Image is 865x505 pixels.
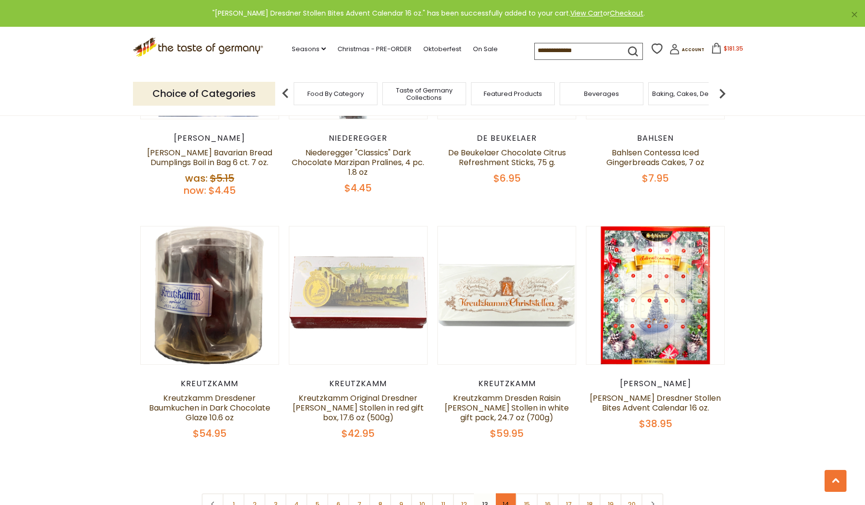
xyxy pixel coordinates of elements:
span: $59.95 [490,427,524,440]
img: Kreutzkamm Dresden Raisin Christ Stollen in white gift pack, 24.7 oz (700g) [438,226,576,364]
a: Checkout [610,8,643,18]
span: $181.35 [724,44,743,53]
div: Niederegger [289,133,428,143]
a: Beverages [584,90,619,97]
button: $181.35 [706,43,748,57]
img: next arrow [713,84,732,103]
span: $54.95 [193,427,226,440]
img: Schluender Dresdner Stollen Bites Advent Calendar 16 oz. [586,226,724,364]
img: Kreutzkamm Original Dresdner Christ Stollen in red gift box, 17.6 oz (500g) [289,226,427,364]
a: View Cart [570,8,603,18]
label: Now: [184,184,206,197]
span: $7.95 [642,171,669,185]
span: $38.95 [639,417,672,430]
div: Kreutzkamm [437,379,576,389]
span: $6.95 [493,171,521,185]
label: Was: [185,171,207,185]
div: "[PERSON_NAME] Dresdner Stollen Bites Advent Calendar 16 oz." has been successfully added to your... [8,8,849,19]
a: [PERSON_NAME] Dresdner Stollen Bites Advent Calendar 16 oz. [590,393,721,413]
a: Kreutzkamm Dresden Raisin [PERSON_NAME] Stollen in white gift pack, 24.7 oz (700g) [445,393,569,423]
a: × [851,12,857,18]
span: $5.15 [210,171,234,185]
a: Niederegger "Classics" Dark Chocolate Marzipan Pralines, 4 pc. 1.8 oz [292,147,424,178]
span: $42.95 [341,427,375,440]
div: Kreutzkamm [289,379,428,389]
div: [PERSON_NAME] [586,379,725,389]
div: Kreutzkamm [140,379,279,389]
img: Kreutzkamm Dresdener Baumkuchen in Dark Chocolate Glaze 10.6 oz [141,226,279,364]
a: Featured Products [484,90,542,97]
a: Taste of Germany Collections [385,87,463,101]
div: [PERSON_NAME] [140,133,279,143]
a: Bahlsen Contessa Iced Gingerbreads Cakes, 7 oz [606,147,704,168]
a: Kreutzkamm Dresdener Baumkuchen in Dark Chocolate Glaze 10.6 oz [149,393,270,423]
a: Oktoberfest [423,44,461,55]
a: [PERSON_NAME] Bavarian Bread Dumplings Boil in Bag 6 ct. 7 oz. [147,147,272,168]
a: Baking, Cakes, Desserts [652,90,728,97]
a: De Beukelaer Chocolate Citrus Refreshment Sticks, 75 g. [448,147,566,168]
a: Account [669,44,704,58]
span: $4.45 [208,184,236,197]
span: $4.45 [344,181,372,195]
a: Food By Category [307,90,364,97]
a: Kreutzkamm Original Dresdner [PERSON_NAME] Stollen in red gift box, 17.6 oz (500g) [293,393,424,423]
a: On Sale [473,44,498,55]
p: Choice of Categories [133,82,275,106]
div: Bahlsen [586,133,725,143]
a: Christmas - PRE-ORDER [338,44,412,55]
span: Account [682,47,704,53]
a: Seasons [292,44,326,55]
img: previous arrow [276,84,295,103]
div: De Beukelaer [437,133,576,143]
